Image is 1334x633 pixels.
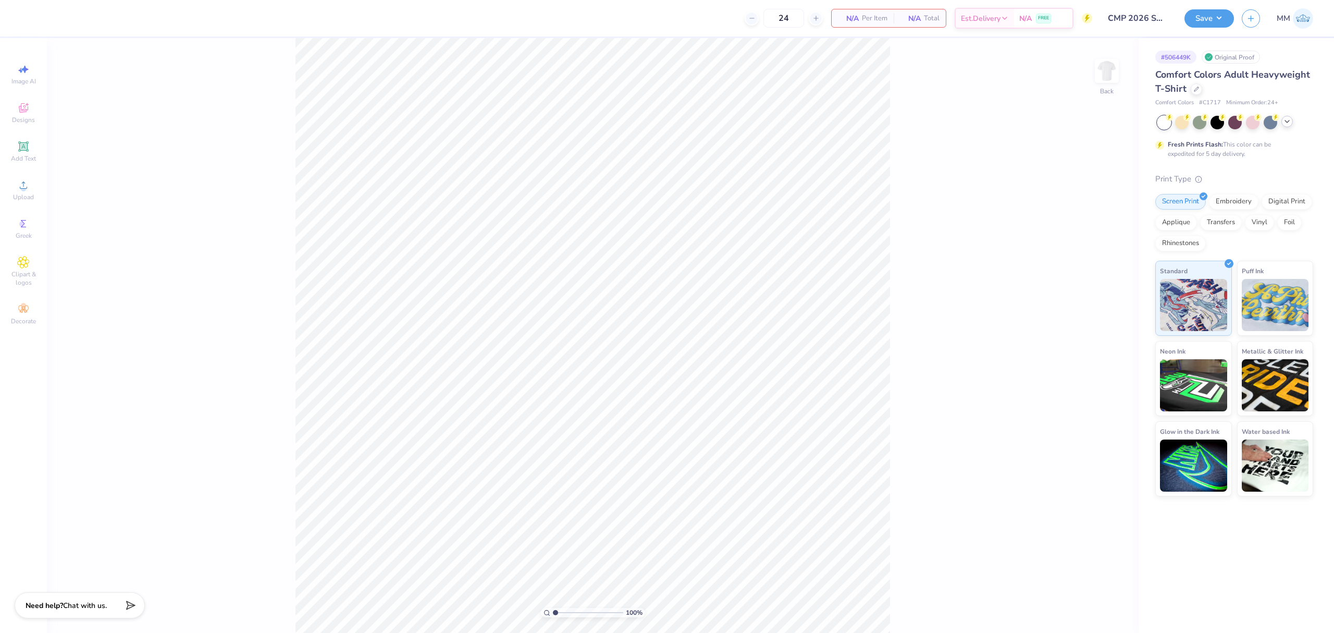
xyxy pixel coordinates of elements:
[16,232,32,240] span: Greek
[900,13,921,24] span: N/A
[1168,140,1223,149] strong: Fresh Prints Flash:
[1155,51,1196,64] div: # 506449K
[1293,8,1313,29] img: Mariah Myssa Salurio
[1160,279,1227,331] img: Standard
[1262,194,1312,210] div: Digital Print
[1160,265,1188,276] span: Standard
[1019,13,1032,24] span: N/A
[5,270,42,287] span: Clipart & logos
[11,317,36,325] span: Decorate
[1242,346,1303,357] span: Metallic & Glitter Ink
[1155,173,1313,185] div: Print Type
[1155,215,1197,230] div: Applique
[1160,346,1185,357] span: Neon Ink
[1242,426,1290,437] span: Water based Ink
[63,601,107,611] span: Chat with us.
[11,154,36,163] span: Add Text
[1226,99,1278,107] span: Minimum Order: 24 +
[1160,359,1227,411] img: Neon Ink
[1038,15,1049,22] span: FREE
[11,77,36,86] span: Image AI
[1168,140,1296,159] div: This color can be expedited for 5 day delivery.
[1202,51,1260,64] div: Original Proof
[1277,13,1290,25] span: MM
[1160,426,1219,437] span: Glow in the Dark Ink
[862,13,887,24] span: Per Item
[1100,8,1177,29] input: Untitled Design
[1277,8,1313,29] a: MM
[1100,87,1114,96] div: Back
[26,601,63,611] strong: Need help?
[924,13,940,24] span: Total
[838,13,859,24] span: N/A
[1160,440,1227,492] img: Glow in the Dark Ink
[1200,215,1242,230] div: Transfers
[1242,359,1309,411] img: Metallic & Glitter Ink
[1096,60,1117,81] img: Back
[961,13,1000,24] span: Est. Delivery
[1242,265,1264,276] span: Puff Ink
[12,116,35,124] span: Designs
[1155,99,1194,107] span: Comfort Colors
[1242,279,1309,331] img: Puff Ink
[1155,236,1206,251] div: Rhinestones
[1242,440,1309,492] img: Water based Ink
[763,9,804,28] input: – –
[1209,194,1258,210] div: Embroidery
[1199,99,1221,107] span: # C1717
[1245,215,1274,230] div: Vinyl
[1277,215,1302,230] div: Foil
[1184,9,1234,28] button: Save
[626,608,643,617] span: 100 %
[1155,194,1206,210] div: Screen Print
[1155,68,1310,95] span: Comfort Colors Adult Heavyweight T-Shirt
[13,193,34,201] span: Upload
